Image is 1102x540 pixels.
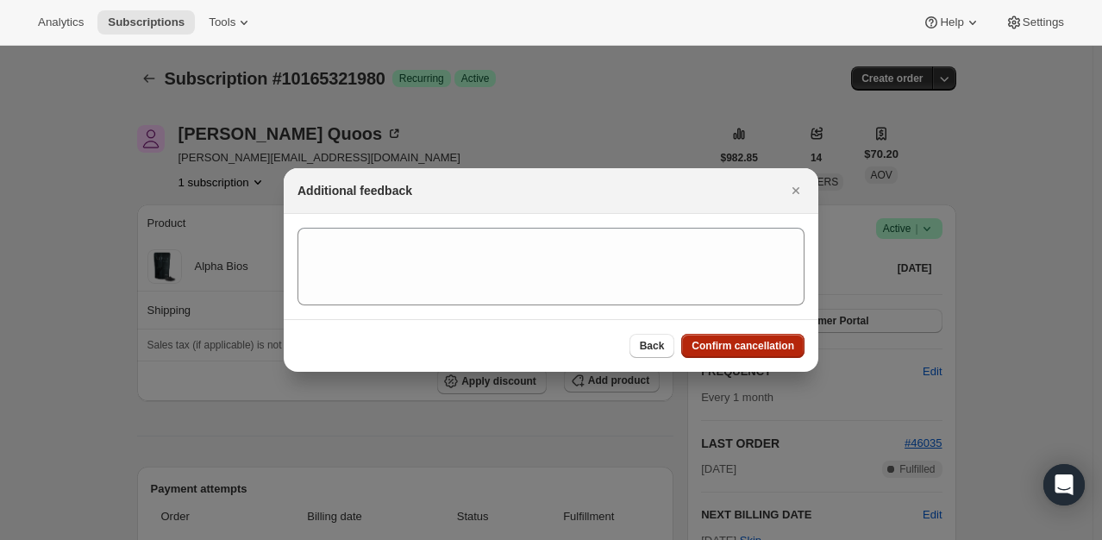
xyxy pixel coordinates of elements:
span: Subscriptions [108,16,185,29]
span: Tools [209,16,235,29]
button: Settings [995,10,1074,35]
h2: Additional feedback [297,182,412,199]
button: Confirm cancellation [681,334,805,358]
button: Close [784,179,808,203]
span: Settings [1023,16,1064,29]
div: Open Intercom Messenger [1043,464,1085,505]
button: Subscriptions [97,10,195,35]
span: Back [640,339,665,353]
button: Back [629,334,675,358]
button: Tools [198,10,263,35]
button: Help [912,10,991,35]
span: Analytics [38,16,84,29]
span: Help [940,16,963,29]
button: Analytics [28,10,94,35]
span: Confirm cancellation [692,339,794,353]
